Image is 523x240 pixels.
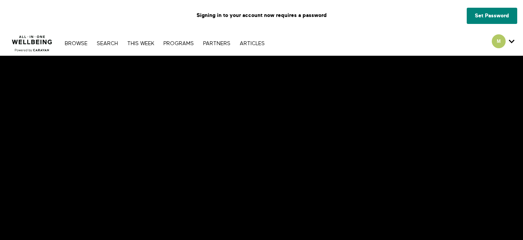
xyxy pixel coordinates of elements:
[61,41,91,46] a: Browse
[93,41,122,46] a: Search
[61,39,268,47] nav: Primary
[467,8,517,24] a: Set Password
[6,6,517,25] p: Signing in to your account now requires a password
[160,41,198,46] a: PROGRAMS
[236,41,269,46] a: ARTICLES
[9,30,55,53] img: CARAVAN
[123,41,158,46] a: THIS WEEK
[486,31,520,56] div: Secondary
[199,41,234,46] a: PARTNERS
